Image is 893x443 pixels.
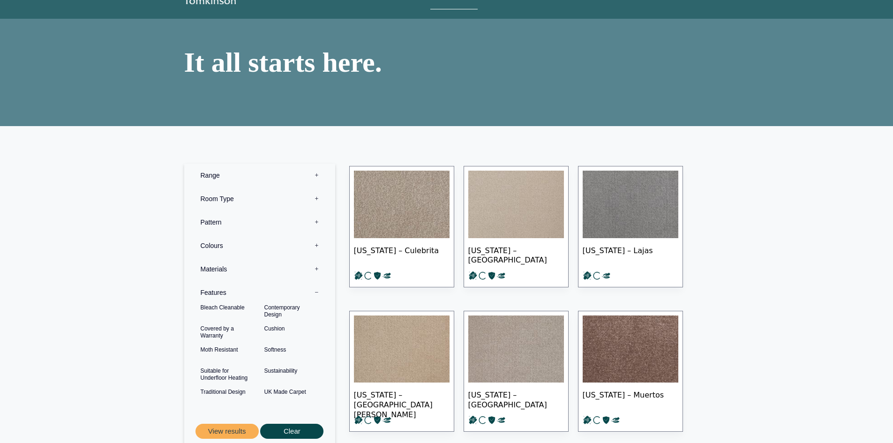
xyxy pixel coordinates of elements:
[464,311,569,432] a: [US_STATE] – [GEOGRAPHIC_DATA]
[191,210,328,234] label: Pattern
[349,166,454,287] a: [US_STATE] – Culebrita
[578,311,683,432] a: [US_STATE] – Muertos
[583,383,678,415] span: [US_STATE] – Muertos
[191,281,328,304] label: Features
[583,238,678,271] span: [US_STATE] – Lajas
[354,383,450,415] span: [US_STATE] – [GEOGRAPHIC_DATA][PERSON_NAME]
[260,424,323,439] button: Clear
[468,238,564,271] span: [US_STATE] – [GEOGRAPHIC_DATA]
[349,311,454,432] a: [US_STATE] – [GEOGRAPHIC_DATA][PERSON_NAME]
[191,187,328,210] label: Room Type
[184,48,442,76] h1: It all starts here.
[191,257,328,281] label: Materials
[354,238,450,271] span: [US_STATE] – Culebrita
[191,164,328,187] label: Range
[578,166,683,287] a: [US_STATE] – Lajas
[195,424,259,439] button: View results
[468,383,564,415] span: [US_STATE] – [GEOGRAPHIC_DATA]
[464,166,569,287] a: [US_STATE] – [GEOGRAPHIC_DATA]
[191,234,328,257] label: Colours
